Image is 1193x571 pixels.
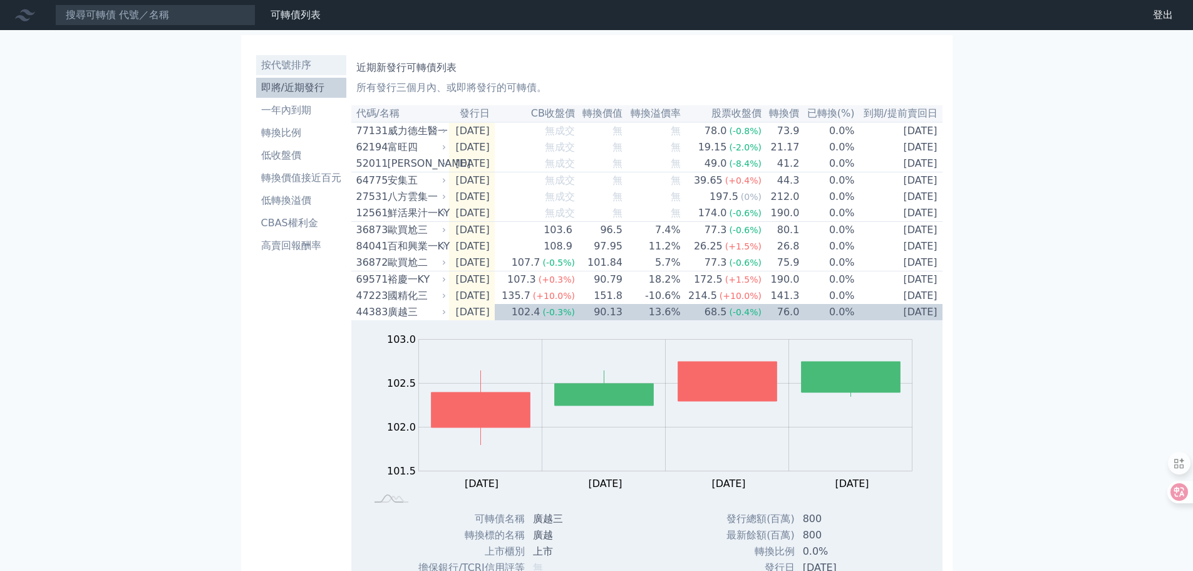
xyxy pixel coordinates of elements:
[800,222,855,239] td: 0.0%
[545,207,575,219] span: 無成交
[388,140,444,155] div: 富旺四
[702,156,730,171] div: 49.0
[449,304,495,320] td: [DATE]
[671,157,681,169] span: 無
[576,254,623,271] td: 101.84
[256,78,346,98] a: 即將/近期發行
[729,258,762,268] span: (-0.6%)
[855,271,943,288] td: [DATE]
[855,304,943,320] td: [DATE]
[449,155,495,172] td: [DATE]
[388,255,444,270] div: 歐買尬二
[449,122,495,139] td: [DATE]
[729,126,762,136] span: (-0.8%)
[388,239,444,254] div: 百和興業一KY
[388,123,444,139] div: 威力德生醫一
[256,145,346,165] a: 低收盤價
[403,527,525,543] td: 轉換標的名稱
[623,222,681,239] td: 7.4%
[623,105,681,122] th: 轉換溢價率
[686,288,720,303] div: 214.5
[356,140,385,155] div: 62194
[855,288,943,304] td: [DATE]
[449,288,495,304] td: [DATE]
[388,189,444,204] div: 八方雲集一
[855,139,943,155] td: [DATE]
[795,543,890,560] td: 0.0%
[256,168,346,188] a: 轉換價值接近百元
[835,478,869,490] tspan: [DATE]
[623,288,681,304] td: -10.6%
[387,377,416,389] tspan: 102.5
[800,254,855,271] td: 0.0%
[256,55,346,75] a: 按代號排序
[576,222,623,239] td: 96.5
[714,511,795,527] td: 發行總額(百萬)
[356,206,385,221] div: 12561
[495,105,576,122] th: CB收盤價
[387,333,416,345] tspan: 103.0
[795,511,890,527] td: 800
[509,305,543,320] div: 102.4
[256,58,346,73] li: 按代號排序
[509,255,543,270] div: 107.7
[691,272,725,287] div: 172.5
[256,191,346,211] a: 低轉換溢價
[545,191,575,202] span: 無成交
[387,421,416,433] tspan: 102.0
[256,80,346,95] li: 即將/近期發行
[1130,511,1193,571] iframe: Chat Widget
[795,527,890,543] td: 800
[449,189,495,205] td: [DATE]
[762,205,800,222] td: 190.0
[800,271,855,288] td: 0.0%
[541,239,575,254] div: 108.9
[623,254,681,271] td: 5.7%
[388,223,444,238] div: 歐買尬三
[449,172,495,189] td: [DATE]
[576,304,623,320] td: 90.13
[1130,511,1193,571] div: 聊天小工具
[388,173,444,188] div: 安集五
[762,254,800,271] td: 75.9
[1143,5,1183,25] a: 登出
[612,141,622,153] span: 無
[762,172,800,189] td: 44.3
[612,125,622,137] span: 無
[800,288,855,304] td: 0.0%
[356,60,937,75] h1: 近期新發行可轉債列表
[729,142,762,152] span: (-2.0%)
[403,543,525,560] td: 上市櫃別
[356,173,385,188] div: 64775
[762,155,800,172] td: 41.2
[800,304,855,320] td: 0.0%
[612,174,622,186] span: 無
[702,255,730,270] div: 77.3
[855,105,943,122] th: 到期/提前賣回日
[800,189,855,205] td: 0.0%
[762,304,800,320] td: 76.0
[449,271,495,288] td: [DATE]
[576,238,623,254] td: 97.95
[356,156,385,171] div: 52011
[696,206,730,221] div: 174.0
[702,123,730,139] div: 78.0
[800,238,855,254] td: 0.0%
[356,189,385,204] div: 27531
[623,271,681,288] td: 18.2%
[545,141,575,153] span: 無成交
[387,465,416,477] tspan: 101.5
[256,213,346,233] a: CBAS權利金
[612,157,622,169] span: 無
[671,141,681,153] span: 無
[356,255,385,270] div: 36872
[762,122,800,139] td: 73.9
[256,238,346,253] li: 高賣回報酬率
[545,125,575,137] span: 無成交
[762,288,800,304] td: 141.3
[712,478,746,490] tspan: [DATE]
[256,170,346,186] li: 轉換價值接近百元
[762,139,800,155] td: 21.17
[449,105,495,122] th: 發行日
[855,238,943,254] td: [DATE]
